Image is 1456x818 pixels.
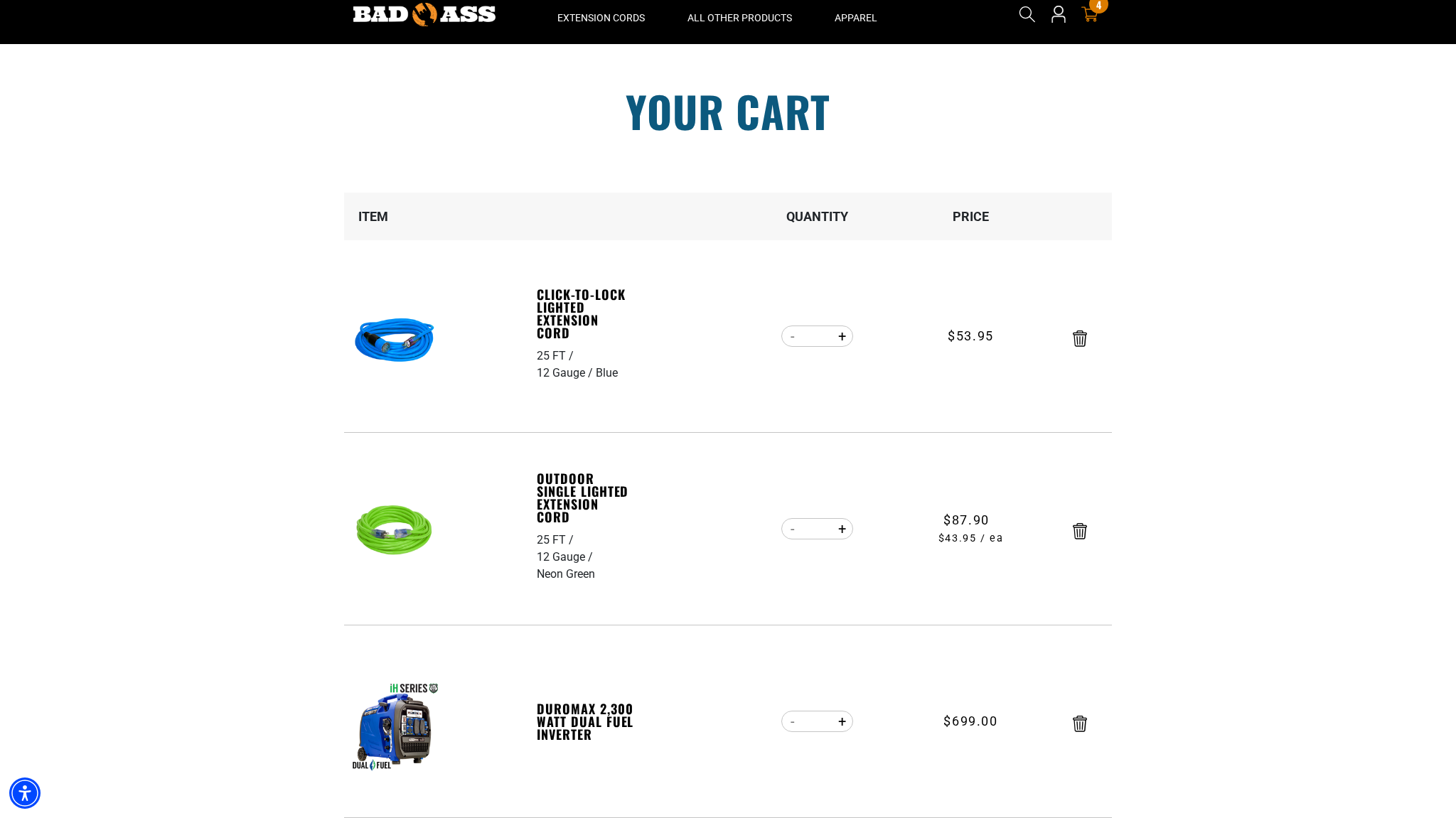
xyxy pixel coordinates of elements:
[350,490,439,579] img: neon green
[894,193,1048,240] th: Price
[803,709,831,733] input: Quantity for DuroMax 2,300 Watt Dual Fuel Inverter
[803,324,831,348] input: Quantity for Click-to-Lock Lighted Extension Cord
[537,288,635,339] a: Click-to-Lock Lighted Extension Cord
[1073,526,1087,536] a: Remove Outdoor Single Lighted Extension Cord - 25 FT / 12 Gauge / Neon Green
[350,682,439,772] img: DuroMax 2,300 Watt Dual Fuel Inverter
[353,3,496,26] img: Bad Ass Extension Cords
[557,11,645,24] span: Extension Cords
[350,297,439,387] img: blue
[943,510,990,529] span: $87.90
[1073,333,1087,343] a: Remove Click-to-Lock Lighted Extension Cord - 25 FT / 12 Gauge / Blue
[537,348,577,365] div: 25 FT
[344,193,536,240] th: Item
[803,517,831,541] input: Quantity for Outdoor Single Lighted Extension Cord
[895,531,1047,547] span: $43.95 / ea
[741,193,894,240] th: Quantity
[596,365,618,382] div: Blue
[537,365,596,382] div: 12 Gauge
[537,549,596,566] div: 12 Gauge
[537,472,635,523] a: Outdoor Single Lighted Extension Cord
[1073,719,1087,728] a: Remove DuroMax 2,300 Watt Dual Fuel Inverter
[1016,3,1039,26] summary: Search
[537,702,635,741] a: DuroMax 2,300 Watt Dual Fuel Inverter
[948,326,994,345] span: $53.95
[943,711,997,731] span: $699.00
[537,566,595,583] div: Neon Green
[835,11,877,24] span: Apparel
[333,90,1123,132] h1: Your cart
[687,11,792,24] span: All Other Products
[537,532,577,549] div: 25 FT
[9,777,41,809] div: Accessibility Menu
